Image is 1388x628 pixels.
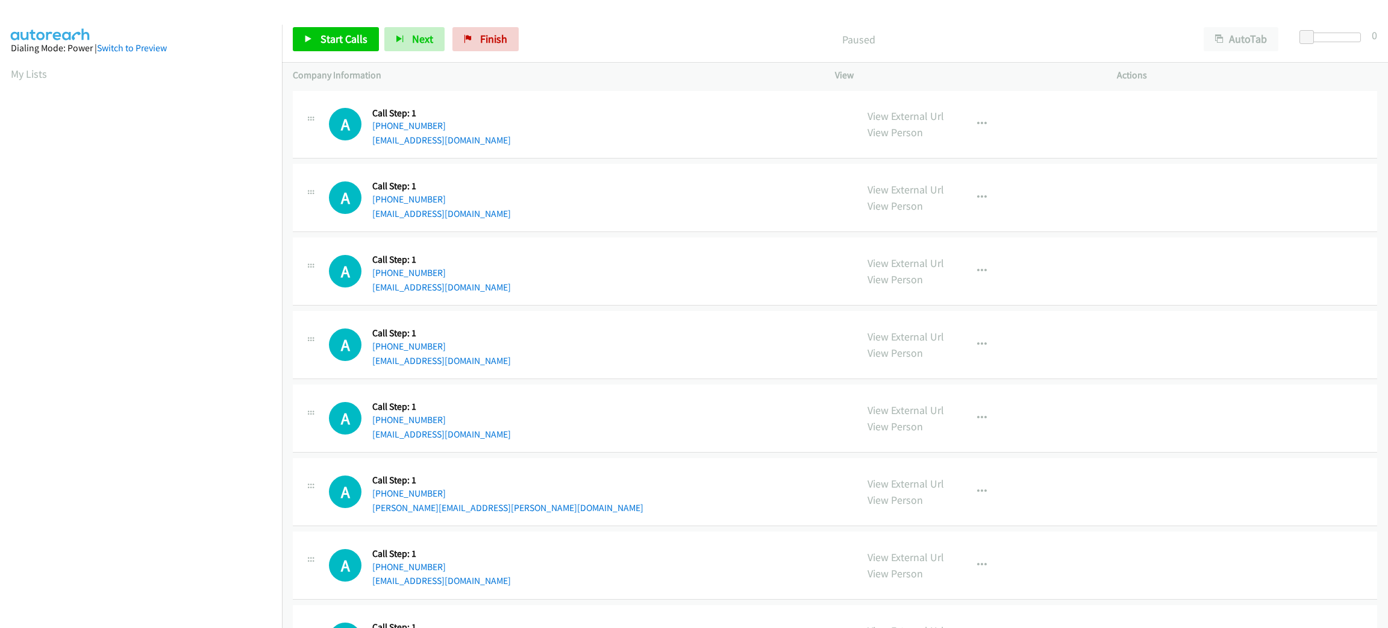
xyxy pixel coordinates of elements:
[1305,33,1361,42] div: Delay between calls (in seconds)
[384,27,445,51] button: Next
[867,550,944,564] a: View External Url
[372,120,446,131] a: [PHONE_NUMBER]
[867,125,923,139] a: View Person
[320,32,367,46] span: Start Calls
[329,476,361,508] div: The call is yet to be attempted
[293,68,813,83] p: Company Information
[867,199,923,213] a: View Person
[329,181,361,214] div: The call is yet to be attempted
[329,476,361,508] h1: A
[372,327,511,339] h5: Call Step: 1
[867,493,923,507] a: View Person
[1204,27,1278,51] button: AutoTab
[867,256,944,270] a: View External Url
[372,208,511,219] a: [EMAIL_ADDRESS][DOMAIN_NAME]
[867,403,944,417] a: View External Url
[329,549,361,582] div: The call is yet to be attempted
[372,193,446,205] a: [PHONE_NUMBER]
[329,328,361,361] div: The call is yet to be attempted
[867,272,923,286] a: View Person
[452,27,519,51] a: Finish
[11,41,271,55] div: Dialing Mode: Power |
[329,402,361,435] h1: A
[97,42,167,54] a: Switch to Preview
[372,488,446,499] a: [PHONE_NUMBER]
[867,346,923,360] a: View Person
[867,183,944,196] a: View External Url
[372,341,446,352] a: [PHONE_NUMBER]
[372,281,511,293] a: [EMAIL_ADDRESS][DOMAIN_NAME]
[1117,68,1377,83] p: Actions
[329,549,361,582] h1: A
[372,254,511,266] h5: Call Step: 1
[372,134,511,146] a: [EMAIL_ADDRESS][DOMAIN_NAME]
[372,548,511,560] h5: Call Step: 1
[867,330,944,344] a: View External Url
[372,502,643,513] a: [PERSON_NAME][EMAIL_ADDRESS][PERSON_NAME][DOMAIN_NAME]
[329,328,361,361] h1: A
[329,181,361,214] h1: A
[867,419,923,433] a: View Person
[1372,27,1377,43] div: 0
[480,32,507,46] span: Finish
[293,27,379,51] a: Start Calls
[372,429,511,440] a: [EMAIL_ADDRESS][DOMAIN_NAME]
[867,567,923,580] a: View Person
[372,267,446,278] a: [PHONE_NUMBER]
[372,180,511,192] h5: Call Step: 1
[867,477,944,491] a: View External Url
[867,109,944,123] a: View External Url
[372,561,446,573] a: [PHONE_NUMBER]
[372,355,511,366] a: [EMAIL_ADDRESS][DOMAIN_NAME]
[535,31,1182,48] p: Paused
[372,575,511,586] a: [EMAIL_ADDRESS][DOMAIN_NAME]
[329,255,361,287] div: The call is yet to be attempted
[329,108,361,140] h1: A
[372,414,446,425] a: [PHONE_NUMBER]
[329,255,361,287] h1: A
[372,401,511,413] h5: Call Step: 1
[372,107,511,119] h5: Call Step: 1
[11,67,47,81] a: My Lists
[412,32,433,46] span: Next
[835,68,1095,83] p: View
[329,402,361,435] div: The call is yet to be attempted
[1353,266,1388,362] iframe: Resource Center
[329,108,361,140] div: The call is yet to be attempted
[372,474,643,486] h5: Call Step: 1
